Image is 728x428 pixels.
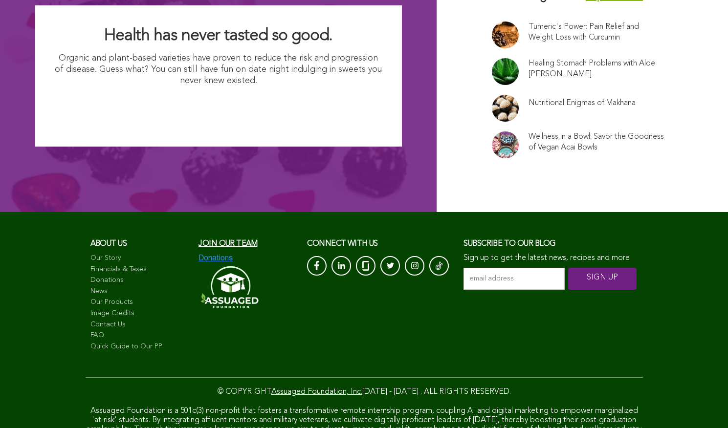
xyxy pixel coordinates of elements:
[529,58,664,80] a: Healing Stomach Problems with Aloe [PERSON_NAME]
[90,240,127,248] span: About us
[199,263,259,311] img: Assuaged-Foundation-Logo-White
[90,265,189,275] a: Financials & Taxes
[122,92,314,127] img: I Want Organic Shopping For Less
[90,298,189,307] a: Our Products
[271,388,362,396] a: Assuaged Foundation, Inc.
[90,320,189,330] a: Contact Us
[90,276,189,285] a: Donations
[436,261,442,271] img: Tik-Tok-Icon
[199,254,233,262] img: Donations
[529,131,664,153] a: Wellness in a Bowl: Savor the Goodness of Vegan Acai Bowls
[90,331,189,341] a: FAQ
[679,381,728,428] iframe: Chat Widget
[90,342,189,352] a: Quick Guide to Our PP
[90,309,189,319] a: Image Credits
[568,268,637,290] input: SIGN UP
[529,21,664,43] a: Tumeric's Power: Pain Relief and Weight Loss with Curcumin
[463,254,638,263] p: Sign up to get the latest news, recipes and more
[529,98,636,108] a: Nutritional Enigmas of Makhana
[218,388,511,396] span: © COPYRIGHT [DATE] - [DATE] . ALL RIGHTS RESERVED.
[463,268,565,290] input: email address
[90,287,189,297] a: News
[55,53,382,87] p: Organic and plant-based varieties have proven to reduce the risk and progression of disease. Gues...
[90,254,189,263] a: Our Story
[199,240,257,248] a: Join our team
[362,261,369,271] img: glassdoor_White
[55,25,382,46] h2: Health has never tasted so good.
[463,236,638,251] h3: Subscribe to our blog
[307,240,378,248] span: CONNECT with us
